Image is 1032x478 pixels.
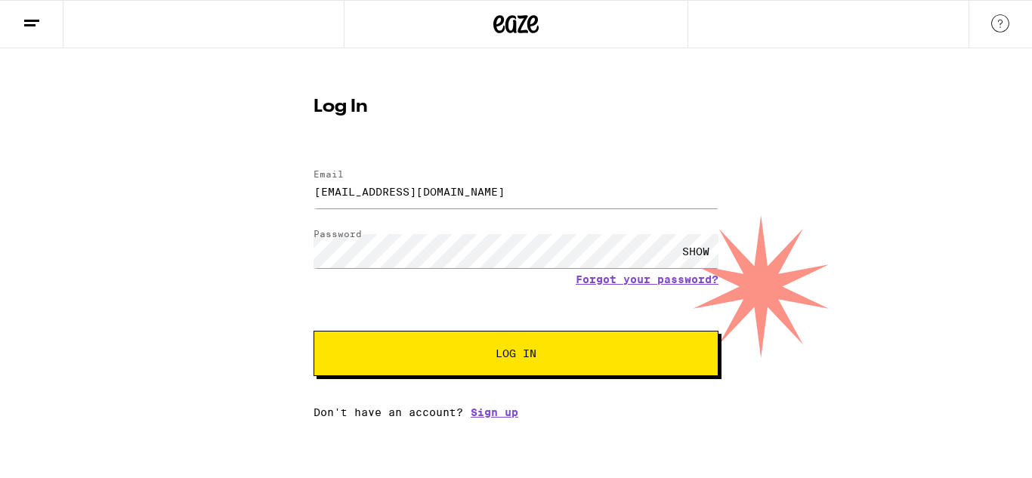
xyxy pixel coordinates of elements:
a: Sign up [471,406,518,418]
span: Hi. Need any help? [9,11,109,23]
a: Forgot your password? [576,273,718,285]
label: Password [314,229,362,239]
input: Email [314,174,718,208]
div: SHOW [673,234,718,268]
span: Log In [496,348,536,359]
div: Don't have an account? [314,406,718,418]
button: Log In [314,331,718,376]
label: Email [314,169,344,179]
h1: Log In [314,98,718,116]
